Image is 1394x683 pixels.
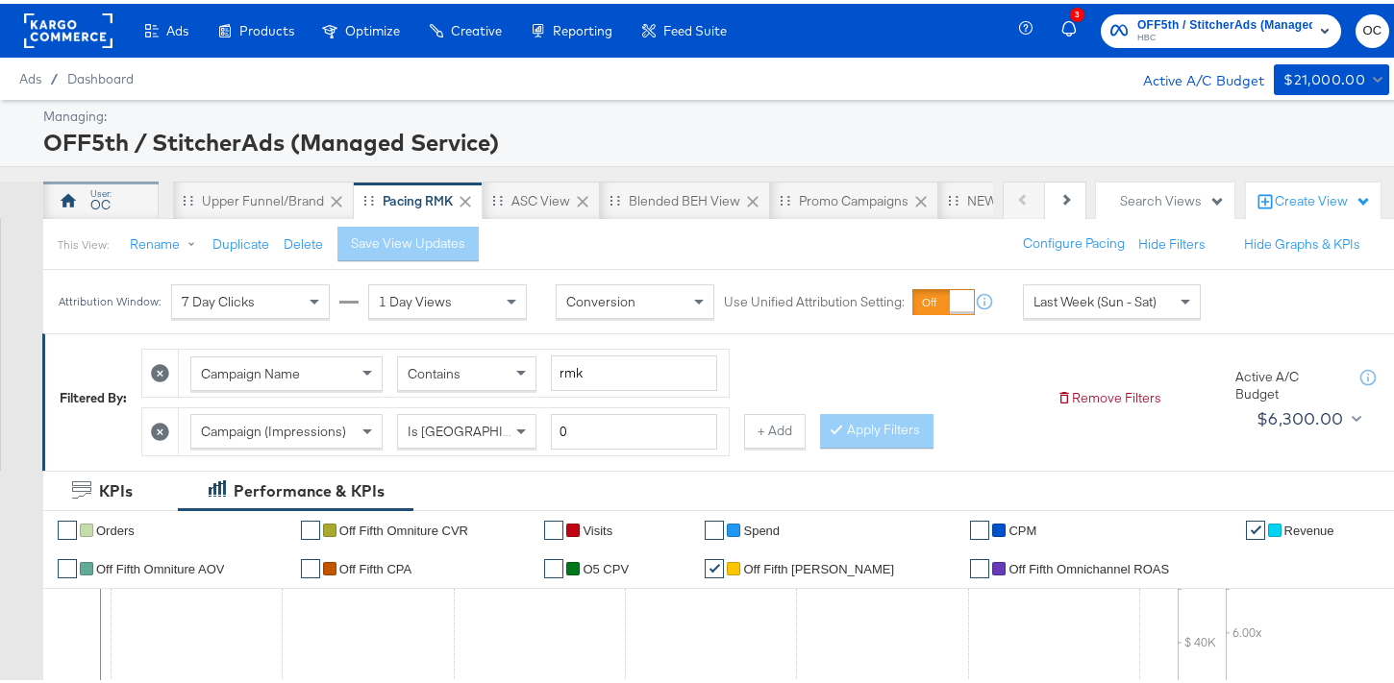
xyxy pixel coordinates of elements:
[116,224,216,258] button: Rename
[544,517,563,536] a: ✔
[239,19,294,35] span: Products
[1249,400,1365,430] button: $6,300.00
[90,192,111,210] div: OC
[566,289,635,306] span: Conversion
[948,191,958,202] div: Drag to reorder tab
[201,361,300,378] span: Campaign Name
[408,419,555,436] span: Is [GEOGRAPHIC_DATA]
[339,520,468,534] span: Off Fifth Omniture CVR
[1101,11,1341,44] button: OFF5th / StitcherAds (Managed Service)HBC
[58,517,77,536] a: ✔
[970,555,989,574] a: ✔
[301,555,320,574] a: ✔
[1009,223,1138,257] button: Configure Pacing
[1257,401,1344,429] div: $6,300.00
[1356,11,1389,44] button: OC
[1363,16,1382,38] span: OC
[166,19,188,35] span: Ads
[1137,12,1312,32] span: OFF5th / StitcherAds (Managed Service)
[301,517,320,536] a: ✔
[1123,61,1264,89] div: Active A/C Budget
[744,410,806,445] button: + Add
[1033,289,1157,306] span: Last Week (Sun - Sat)
[201,419,346,436] span: Campaign (Impressions)
[1275,188,1371,207] div: Create View
[967,188,1108,207] div: NEW O5 Weekly Report
[67,67,134,83] a: Dashboard
[183,191,193,202] div: Drag to reorder tab
[58,291,162,305] div: Attribution Window:
[1008,558,1169,573] span: Off Fifth Omnichannel ROAS
[60,385,127,403] div: Filtered By:
[1138,232,1206,250] button: Hide Filters
[1246,517,1265,536] a: ✔
[551,352,717,387] input: Enter a search term
[551,410,717,446] input: Enter a number
[705,555,724,574] a: ✔
[182,289,255,306] span: 7 Day Clicks
[663,19,727,35] span: Feed Suite
[41,67,67,83] span: /
[212,232,269,250] button: Duplicate
[629,188,740,207] div: Blended BEH View
[202,188,324,207] div: Upper Funnel/Brand
[724,289,905,307] label: Use Unified Attribution Setting:
[553,19,612,35] span: Reporting
[780,191,790,202] div: Drag to reorder tab
[1235,364,1341,400] div: Active A/C Budget
[96,558,224,573] span: Off Fifth Omniture AOV
[544,555,563,574] a: ✔
[610,191,620,202] div: Drag to reorder tab
[19,67,41,83] span: Ads
[1137,27,1312,42] span: HBC
[363,191,374,202] div: Drag to reorder tab
[1008,520,1036,534] span: CPM
[58,555,77,574] a: ✔
[339,558,411,573] span: off fifth CPA
[451,19,502,35] span: Creative
[970,517,989,536] a: ✔
[345,19,400,35] span: Optimize
[511,188,570,207] div: ASC View
[284,232,323,250] button: Delete
[1244,232,1360,250] button: Hide Graphs & KPIs
[43,104,1384,122] div: Managing:
[1274,61,1389,91] button: $21,000.00
[1057,385,1161,403] button: Remove Filters
[1070,4,1084,18] div: 3
[1283,64,1365,88] div: $21,000.00
[743,520,780,534] span: Spend
[705,517,724,536] a: ✔
[492,191,503,202] div: Drag to reorder tab
[1058,9,1091,46] button: 3
[743,558,894,573] span: Off Fifth [PERSON_NAME]
[58,233,109,249] div: This View:
[96,520,135,534] span: Orders
[408,361,461,378] span: Contains
[583,558,629,573] span: O5 CPV
[379,289,452,306] span: 1 Day Views
[1120,188,1225,207] div: Search Views
[383,188,453,207] div: Pacing RMK
[99,476,133,499] div: KPIs
[43,122,1384,155] div: OFF5th / StitcherAds (Managed Service)
[799,188,909,207] div: Promo Campaigns
[583,520,612,534] span: Visits
[234,476,385,499] div: Performance & KPIs
[1284,520,1334,534] span: Revenue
